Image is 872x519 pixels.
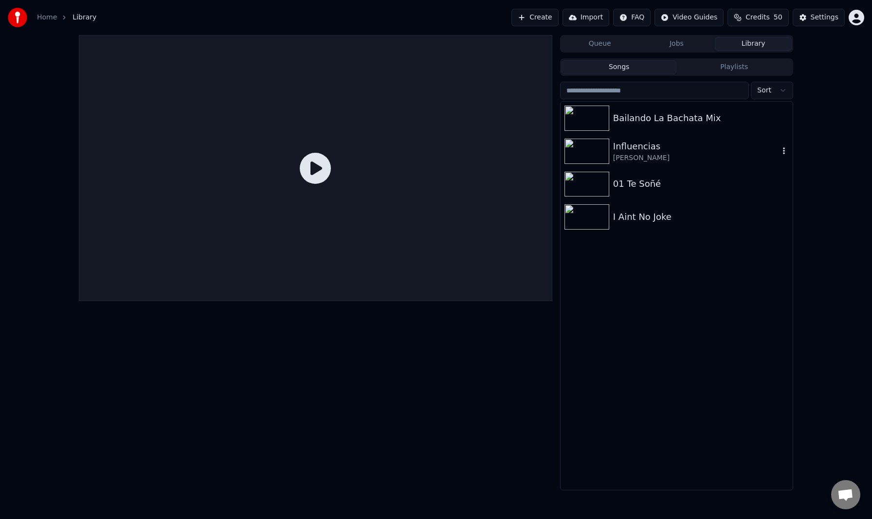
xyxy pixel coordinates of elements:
[562,60,677,74] button: Songs
[37,13,96,22] nav: breadcrumb
[811,13,838,22] div: Settings
[562,37,638,51] button: Queue
[613,9,651,26] button: FAQ
[613,177,789,191] div: 01 Te Soñé
[715,37,792,51] button: Library
[654,9,724,26] button: Video Guides
[37,13,57,22] a: Home
[73,13,96,22] span: Library
[757,86,771,95] span: Sort
[8,8,27,27] img: youka
[511,9,559,26] button: Create
[793,9,845,26] button: Settings
[613,153,779,163] div: [PERSON_NAME]
[774,13,782,22] span: 50
[563,9,609,26] button: Import
[727,9,788,26] button: Credits50
[831,480,860,509] a: Open chat
[613,210,789,224] div: I Aint No Joke
[745,13,769,22] span: Credits
[638,37,715,51] button: Jobs
[676,60,792,74] button: Playlists
[613,111,789,125] div: Bailando La Bachata Mix
[613,140,779,153] div: Influencias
